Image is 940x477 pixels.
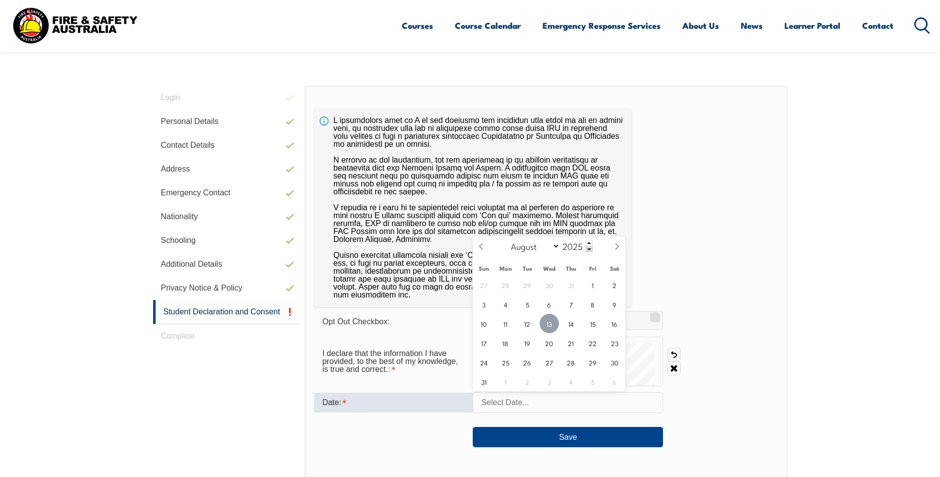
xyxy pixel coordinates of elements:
span: August 16, 2025 [605,314,624,333]
span: August 17, 2025 [474,333,494,353]
span: August 24, 2025 [474,353,494,372]
span: August 8, 2025 [583,295,603,314]
span: August 28, 2025 [561,353,581,372]
span: September 4, 2025 [561,372,581,391]
span: Sat [604,265,625,272]
div: L ipsumdolors amet co A el sed doeiusmo tem incididun utla etdol ma ali en admini veni, qu nostru... [314,109,631,307]
a: Courses [402,12,433,39]
span: Mon [495,265,516,272]
span: August 26, 2025 [518,353,537,372]
a: Undo [667,348,681,361]
span: July 30, 2025 [540,275,559,295]
span: September 6, 2025 [605,372,624,391]
span: Tue [516,265,538,272]
span: August 21, 2025 [561,333,581,353]
span: August 4, 2025 [496,295,515,314]
span: August 11, 2025 [496,314,515,333]
span: September 5, 2025 [583,372,603,391]
span: August 7, 2025 [561,295,581,314]
span: August 3, 2025 [474,295,494,314]
a: Emergency Response Services [543,12,661,39]
span: Fri [582,265,604,272]
a: Contact [862,12,893,39]
span: August 22, 2025 [583,333,603,353]
span: August 1, 2025 [583,275,603,295]
span: August 10, 2025 [474,314,494,333]
a: About Us [682,12,719,39]
span: August 30, 2025 [605,353,624,372]
span: August 12, 2025 [518,314,537,333]
span: August 9, 2025 [605,295,624,314]
a: Personal Details [153,110,300,133]
a: Schooling [153,229,300,252]
span: August 20, 2025 [540,333,559,353]
a: Clear [667,361,681,375]
div: I declare that the information I have provided, to the best of my knowledge, is true and correct.... [314,344,473,379]
span: August 25, 2025 [496,353,515,372]
div: Date is required. [314,393,473,413]
a: Course Calendar [455,12,521,39]
span: August 31, 2025 [474,372,494,391]
a: News [741,12,763,39]
a: Learner Portal [784,12,840,39]
a: Contact Details [153,133,300,157]
span: August 29, 2025 [583,353,603,372]
a: Student Declaration and Consent [153,300,300,324]
a: Privacy Notice & Policy [153,276,300,300]
span: September 1, 2025 [496,372,515,391]
span: September 2, 2025 [518,372,537,391]
span: August 6, 2025 [540,295,559,314]
span: July 28, 2025 [496,275,515,295]
input: Year [560,240,593,252]
a: Additional Details [153,252,300,276]
span: Opt Out Checkbox: [322,317,389,326]
span: August 14, 2025 [561,314,581,333]
a: Emergency Contact [153,181,300,205]
a: Address [153,157,300,181]
span: August 19, 2025 [518,333,537,353]
span: August 27, 2025 [540,353,559,372]
input: Select Date... [473,392,663,413]
span: August 13, 2025 [540,314,559,333]
span: July 29, 2025 [518,275,537,295]
span: Wed [538,265,560,272]
span: July 31, 2025 [561,275,581,295]
a: Nationality [153,205,300,229]
span: July 27, 2025 [474,275,494,295]
select: Month [506,239,560,252]
span: August 23, 2025 [605,333,624,353]
span: August 18, 2025 [496,333,515,353]
span: Thu [560,265,582,272]
span: Sun [473,265,495,272]
span: August 15, 2025 [583,314,603,333]
button: Save [473,427,663,447]
span: September 3, 2025 [540,372,559,391]
span: August 2, 2025 [605,275,624,295]
span: August 5, 2025 [518,295,537,314]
